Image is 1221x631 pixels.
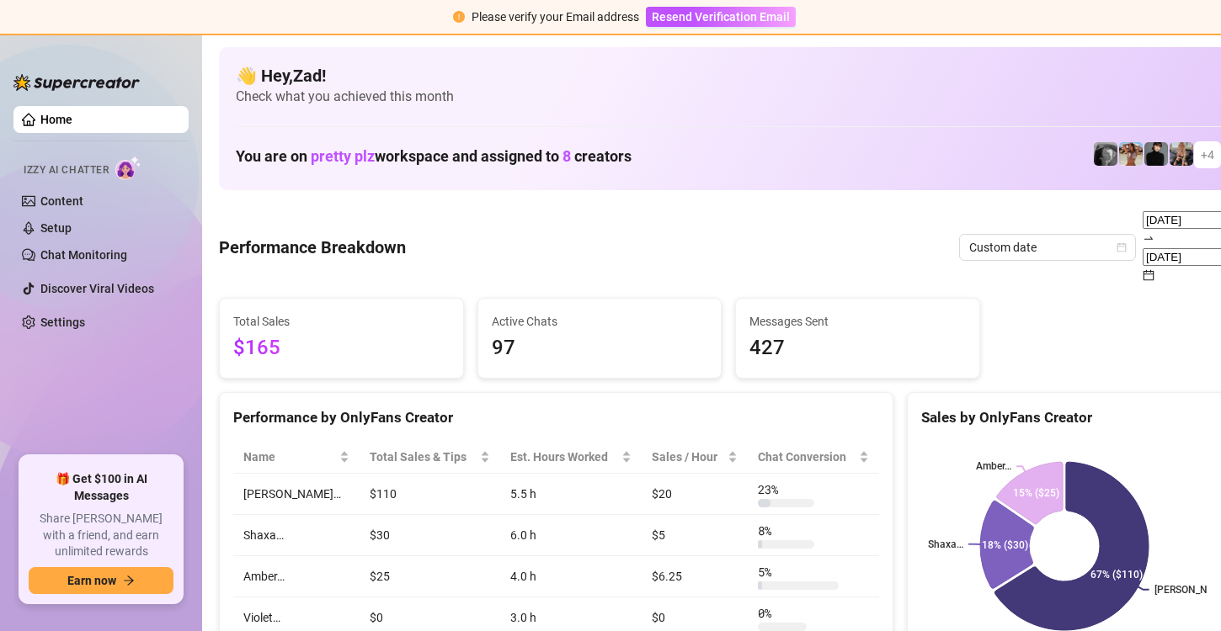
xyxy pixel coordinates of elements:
[928,538,963,550] text: Shaxa…
[67,574,116,587] span: Earn now
[236,64,1221,87] h4: 👋 Hey, Zad !
[642,556,749,597] td: $6.25
[40,113,72,126] a: Home
[360,474,500,515] td: $110
[236,87,1221,106] span: Check what you achieved this month
[969,235,1126,260] span: Custom date
[510,448,618,466] div: Est. Hours Worked
[758,448,856,466] span: Chat Conversion
[115,156,141,180] img: AI Chatter
[758,522,785,540] span: 8 %
[492,312,708,331] span: Active Chats
[13,74,140,91] img: logo-BBDzfeDw.svg
[642,515,749,556] td: $5
[233,441,360,474] th: Name
[1201,146,1214,164] span: + 4
[646,7,796,27] button: Resend Verification Email
[748,441,879,474] th: Chat Conversion
[29,567,173,594] button: Earn nowarrow-right
[500,515,642,556] td: 6.0 h
[758,563,785,581] span: 5 %
[652,448,725,466] span: Sales / Hour
[1144,142,1168,166] img: Camille
[1094,142,1117,166] img: Amber
[652,10,790,24] span: Resend Verification Email
[453,11,465,23] span: exclamation-circle
[360,441,500,474] th: Total Sales & Tips
[311,147,375,165] span: pretty plz
[1143,231,1154,245] span: to
[1143,269,1154,281] span: calendar
[749,332,966,364] span: 427
[40,194,83,208] a: Content
[29,471,173,504] span: 🎁 Get $100 in AI Messages
[1117,242,1127,252] span: calendar
[1170,142,1193,166] img: Violet
[24,162,109,178] span: Izzy AI Chatter
[40,315,85,329] a: Settings
[563,147,571,165] span: 8
[749,312,966,331] span: Messages Sent
[1143,232,1154,244] span: swap-right
[500,556,642,597] td: 4.0 h
[233,332,450,364] span: $165
[492,332,708,364] span: 97
[233,474,360,515] td: [PERSON_NAME]…
[1119,142,1143,166] img: Amber
[758,604,785,623] span: 0 %
[500,474,642,515] td: 5.5 h
[40,282,154,295] a: Discover Viral Videos
[360,556,500,597] td: $25
[40,248,127,262] a: Chat Monitoring
[29,511,173,560] span: Share [PERSON_NAME] with a friend, and earn unlimited rewards
[243,448,336,466] span: Name
[360,515,500,556] td: $30
[233,515,360,556] td: Shaxa…
[642,474,749,515] td: $20
[233,556,360,597] td: Amber…
[40,221,72,235] a: Setup
[976,461,1011,473] text: Amber…
[236,147,632,166] h1: You are on workspace and assigned to creators
[233,312,450,331] span: Total Sales
[219,236,406,259] h4: Performance Breakdown
[472,8,639,26] div: Please verify your Email address
[758,480,785,499] span: 23 %
[233,406,879,429] div: Performance by OnlyFans Creator
[123,575,135,586] span: arrow-right
[370,448,477,466] span: Total Sales & Tips
[642,441,749,474] th: Sales / Hour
